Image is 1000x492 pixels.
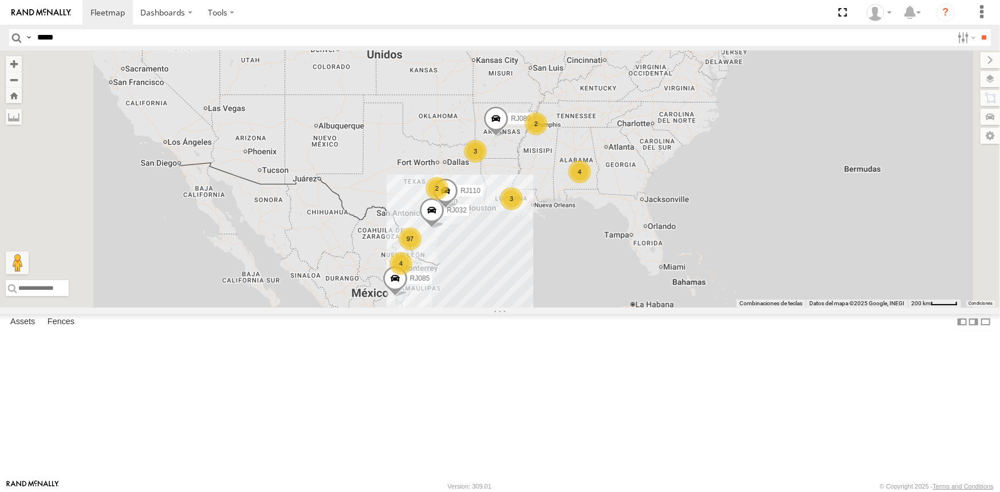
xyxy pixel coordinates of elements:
button: Escala del mapa: 200 km por 43 píxeles [908,300,961,308]
label: Search Filter Options [953,29,978,46]
span: RJ032 [447,206,467,214]
button: Arrastra el hombrecito naranja al mapa para abrir Street View [6,251,29,274]
div: 3 [464,140,487,163]
button: Combinaciones de teclas [739,300,802,308]
label: Assets [5,314,41,330]
div: Reynaldo Alvarado [863,4,896,21]
label: Fences [42,314,80,330]
div: 2 [525,112,548,135]
label: Dock Summary Table to the Right [968,314,979,330]
div: 4 [389,252,412,275]
span: 200 km [911,300,931,306]
div: © Copyright 2025 - [880,483,994,490]
div: 4 [568,160,591,183]
label: Search Query [24,29,33,46]
span: RJ085 [410,274,430,282]
label: Map Settings [981,128,1000,144]
button: Zoom out [6,72,22,88]
button: Zoom in [6,56,22,72]
span: RJ089 [511,115,531,123]
label: Hide Summary Table [980,314,991,330]
img: rand-logo.svg [11,9,71,17]
span: RJ110 [460,187,481,195]
button: Zoom Home [6,88,22,103]
a: Terms and Conditions [933,483,994,490]
div: 3 [500,187,523,210]
a: Condiciones (se abre en una nueva pestaña) [968,301,993,306]
div: Version: 309.01 [448,483,491,490]
span: Datos del mapa ©2025 Google, INEGI [809,300,904,306]
label: Measure [6,109,22,125]
div: 97 [399,227,422,250]
i: ? [936,3,955,22]
div: 2 [426,177,448,200]
a: Visit our Website [6,481,59,492]
label: Dock Summary Table to the Left [956,314,968,330]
